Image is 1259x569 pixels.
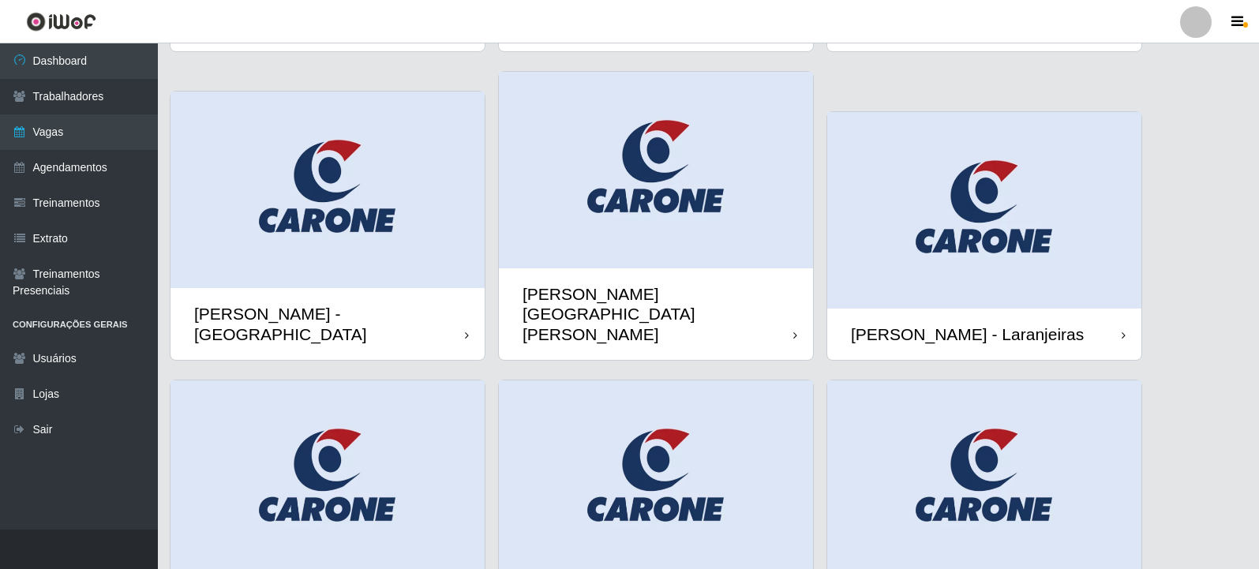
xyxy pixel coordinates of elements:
div: [PERSON_NAME][GEOGRAPHIC_DATA][PERSON_NAME] [523,284,793,344]
a: [PERSON_NAME][GEOGRAPHIC_DATA][PERSON_NAME] [499,72,813,359]
img: cardImg [170,92,485,288]
img: CoreUI Logo [26,12,96,32]
div: [PERSON_NAME] - [GEOGRAPHIC_DATA] [194,304,465,343]
a: [PERSON_NAME] - [GEOGRAPHIC_DATA] [170,92,485,359]
img: cardImg [827,112,1141,309]
img: cardImg [499,72,813,268]
div: [PERSON_NAME] - Laranjeiras [851,324,1084,344]
a: [PERSON_NAME] - Laranjeiras [827,112,1141,360]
